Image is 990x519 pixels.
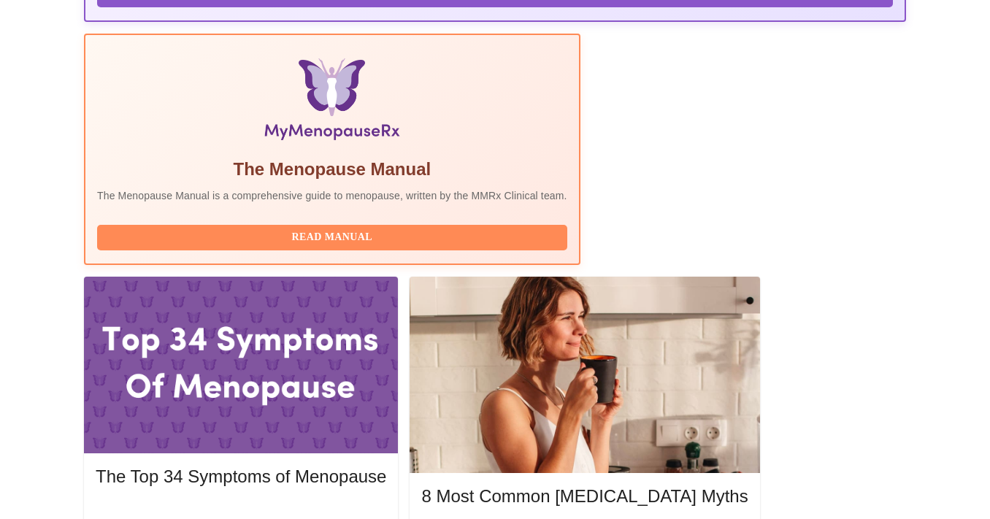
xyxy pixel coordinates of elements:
span: Read Manual [112,228,553,247]
img: Menopause Manual [172,58,492,146]
p: The Menopause Manual is a comprehensive guide to menopause, written by the MMRx Clinical team. [97,188,567,203]
a: Read Manual [97,230,571,242]
a: Read More [96,507,390,519]
h5: The Menopause Manual [97,158,567,181]
button: Read Manual [97,225,567,250]
h5: The Top 34 Symptoms of Menopause [96,465,386,488]
h5: 8 Most Common [MEDICAL_DATA] Myths [421,485,748,508]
